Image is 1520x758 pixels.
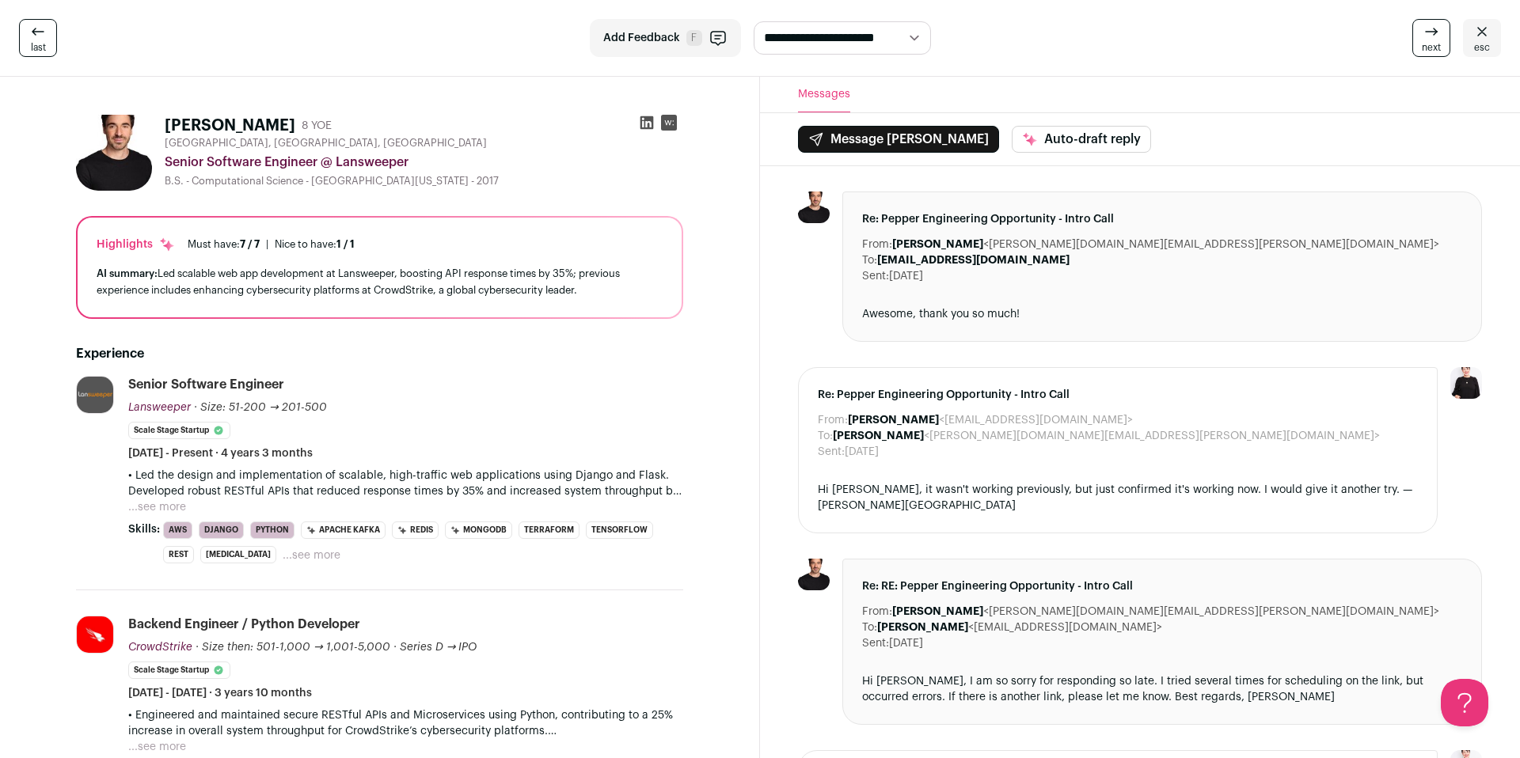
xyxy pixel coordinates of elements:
[862,268,889,284] dt: Sent:
[798,77,850,112] button: Messages
[892,239,983,250] b: [PERSON_NAME]
[250,521,294,539] li: Python
[1441,679,1488,726] iframe: Help Scout Beacon - Open
[128,685,312,701] span: [DATE] - [DATE] · 3 years 10 months
[393,639,397,655] span: ·
[128,661,230,679] li: Scale Stage Startup
[818,482,1418,514] div: Hi [PERSON_NAME], it wasn't working previously, but just confirmed it's working now. I would give...
[194,402,327,413] span: · Size: 51-200 → 201-500
[603,30,680,46] span: Add Feedback
[892,604,1439,620] dd: <[PERSON_NAME][DOMAIN_NAME][EMAIL_ADDRESS][PERSON_NAME][DOMAIN_NAME]>
[590,19,741,57] button: Add Feedback F
[833,430,924,442] b: [PERSON_NAME]
[165,153,683,172] div: Senior Software Engineer @ Lansweeper
[302,118,332,134] div: 8 YOE
[128,402,191,413] span: Lansweeper
[833,428,1380,444] dd: <[PERSON_NAME][DOMAIN_NAME][EMAIL_ADDRESS][PERSON_NAME][DOMAIN_NAME]>
[892,237,1439,252] dd: <[PERSON_NAME][DOMAIN_NAME][EMAIL_ADDRESS][PERSON_NAME][DOMAIN_NAME]>
[519,521,579,539] li: Terraform
[97,265,663,298] div: Led scalable web app development at Lansweeper, boosting API response times by 35%; previous expe...
[686,30,702,46] span: F
[877,620,1162,635] dd: <[EMAIL_ADDRESS][DOMAIN_NAME]>
[862,252,877,268] dt: To:
[97,237,175,252] div: Highlights
[128,616,360,633] div: Backend Engineer / Python Developer
[892,606,983,617] b: [PERSON_NAME]
[97,268,158,279] span: AI summary:
[163,546,194,563] li: REST
[128,445,313,461] span: [DATE] - Present · 4 years 3 months
[586,521,653,539] li: TensorFlow
[128,422,230,439] li: Scale Stage Startup
[31,41,46,54] span: last
[76,344,683,363] h2: Experience
[877,255,1070,266] b: [EMAIL_ADDRESS][DOMAIN_NAME]
[818,387,1418,403] span: Re: Pepper Engineering Opportunity - Intro Call
[862,211,1462,227] span: Re: Pepper Engineering Opportunity - Intro Call
[301,521,386,539] li: Apache Kafka
[798,559,830,590] img: 4b413c78095a7368212be503fbacbd5b26ae49f4253f2923813ed079f8e2d358.jpg
[1012,126,1151,153] button: Auto-draft reply
[862,306,1462,322] div: Awesome, thank you so much!
[400,642,477,653] span: Series D → IPO
[196,642,390,653] span: · Size then: 501-1,000 → 1,001-5,000
[862,604,892,620] dt: From:
[877,622,968,633] b: [PERSON_NAME]
[1463,19,1501,57] a: esc
[392,521,439,539] li: Redis
[818,444,845,460] dt: Sent:
[128,739,186,755] button: ...see more
[862,578,1462,594] span: Re: RE: Pepper Engineering Opportunity - Intro Call
[19,19,57,57] a: last
[200,546,276,563] li: [MEDICAL_DATA]
[165,137,487,150] span: [GEOGRAPHIC_DATA], [GEOGRAPHIC_DATA], [GEOGRAPHIC_DATA]
[128,499,186,515] button: ...see more
[128,521,160,537] span: Skills:
[1422,41,1441,54] span: next
[128,707,683,739] p: • Engineered and maintained secure RESTful APIs and Microservices using Python, contributing to a...
[848,415,939,426] b: [PERSON_NAME]
[798,191,830,223] img: 4b413c78095a7368212be503fbacbd5b26ae49f4253f2923813ed079f8e2d358.jpg
[862,237,892,252] dt: From:
[188,238,355,251] ul: |
[1450,367,1482,399] img: 9240684-medium_jpg
[240,239,260,249] span: 7 / 7
[889,635,923,651] dd: [DATE]
[336,239,355,249] span: 1 / 1
[889,268,923,284] dd: [DATE]
[862,635,889,651] dt: Sent:
[76,115,152,191] img: 4b413c78095a7368212be503fbacbd5b26ae49f4253f2923813ed079f8e2d358.jpg
[818,412,848,428] dt: From:
[275,238,355,251] div: Nice to have:
[845,444,879,460] dd: [DATE]
[848,412,1133,428] dd: <[EMAIL_ADDRESS][DOMAIN_NAME]>
[283,548,340,563] button: ...see more
[818,428,833,444] dt: To:
[1412,19,1450,57] a: next
[128,642,192,653] span: CrowdStrike
[445,521,512,539] li: MongoDB
[128,468,683,499] p: • Led the design and implementation of scalable, high-traffic web applications using Django and F...
[798,126,999,153] button: Message [PERSON_NAME]
[1474,41,1490,54] span: esc
[128,376,284,393] div: Senior Software Engineer
[165,175,683,188] div: B.S. - Computational Science - [GEOGRAPHIC_DATA][US_STATE] - 2017
[77,377,113,413] img: e30ccc672ed5d7a17837d899a6d6bfffc4cb94d3a991d6f7c9e193c29b1e1447
[199,521,244,539] li: Django
[862,673,1462,705] div: Hi [PERSON_NAME], I am so sorry for responding so late. I tried several times for scheduling on t...
[188,238,260,251] div: Must have:
[165,115,295,137] h1: [PERSON_NAME]
[163,521,192,539] li: AWS
[77,616,113,653] img: aec339aa26c7f2fd388a804887650e0323cf1ec81d31cb3593a48c3dc6e2233b.jpg
[862,620,877,635] dt: To:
